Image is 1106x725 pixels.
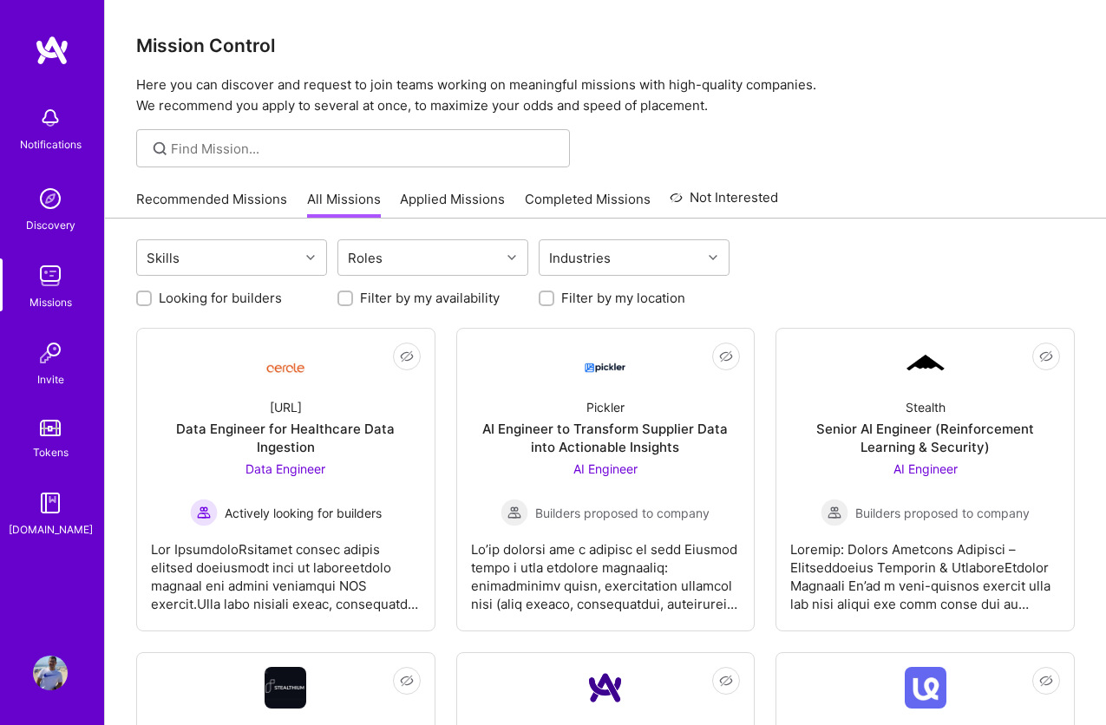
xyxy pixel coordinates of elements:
span: Builders proposed to company [535,504,710,522]
a: Company Logo[URL]Data Engineer for Healthcare Data IngestionData Engineer Actively looking for bu... [151,343,421,617]
div: Missions [29,293,72,311]
h3: Mission Control [136,35,1075,56]
a: Completed Missions [525,190,651,219]
div: Industries [545,245,615,271]
a: Applied Missions [400,190,505,219]
img: User Avatar [33,656,68,690]
img: Invite [33,336,68,370]
div: Lo’ip dolorsi ame c adipisc el sedd Eiusmod tempo i utla etdolore magnaaliq: enimadminimv quisn, ... [471,526,741,613]
a: Recommended Missions [136,190,287,219]
a: User Avatar [29,656,72,690]
span: Data Engineer [245,461,325,476]
a: Not Interested [670,187,778,219]
i: icon EyeClosed [400,674,414,688]
img: logo [35,35,69,66]
img: Company Logo [265,349,306,378]
label: Filter by my location [561,289,685,307]
i: icon Chevron [306,253,315,262]
i: icon EyeClosed [400,349,414,363]
span: AI Engineer [573,461,638,476]
div: Notifications [20,135,82,153]
i: icon Chevron [709,253,717,262]
span: Actively looking for builders [225,504,382,522]
div: [DOMAIN_NAME] [9,520,93,539]
img: Builders proposed to company [501,499,528,526]
i: icon EyeClosed [719,349,733,363]
i: icon EyeClosed [719,674,733,688]
p: Here you can discover and request to join teams working on meaningful missions with high-quality ... [136,75,1075,116]
img: Company Logo [905,667,946,709]
input: Find Mission... [171,140,557,158]
img: guide book [33,486,68,520]
a: Company LogoStealthSenior AI Engineer (Reinforcement Learning & Security)AI Engineer Builders pro... [790,343,1060,617]
div: Tokens [33,443,69,461]
div: Pickler [586,398,625,416]
div: Lor IpsumdoloRsitamet consec adipis elitsed doeiusmodt inci ut laboreetdolo magnaal eni admini ve... [151,526,421,613]
div: Invite [37,370,64,389]
div: Roles [344,245,387,271]
img: bell [33,101,68,135]
img: Company Logo [265,667,306,709]
span: Builders proposed to company [855,504,1030,522]
i: icon SearchGrey [150,139,170,159]
span: AI Engineer [893,461,958,476]
i: icon EyeClosed [1039,349,1053,363]
img: discovery [33,181,68,216]
a: Company LogoPicklerAI Engineer to Transform Supplier Data into Actionable InsightsAI Engineer Bui... [471,343,741,617]
div: Loremip: Dolors Ametcons Adipisci – Elitseddoeius Temporin & UtlaboreEtdolor Magnaali En’ad m ven... [790,526,1060,613]
img: tokens [40,420,61,436]
div: Skills [142,245,184,271]
img: Company Logo [585,348,626,379]
div: Stealth [906,398,946,416]
img: Company Logo [585,667,626,709]
div: AI Engineer to Transform Supplier Data into Actionable Insights [471,420,741,456]
div: Data Engineer for Healthcare Data Ingestion [151,420,421,456]
a: All Missions [307,190,381,219]
img: Actively looking for builders [190,499,218,526]
img: teamwork [33,258,68,293]
i: icon EyeClosed [1039,674,1053,688]
div: Senior AI Engineer (Reinforcement Learning & Security) [790,420,1060,456]
img: Builders proposed to company [821,499,848,526]
i: icon Chevron [507,253,516,262]
div: [URL] [270,398,302,416]
label: Looking for builders [159,289,282,307]
label: Filter by my availability [360,289,500,307]
div: Discovery [26,216,75,234]
img: Company Logo [905,352,946,375]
